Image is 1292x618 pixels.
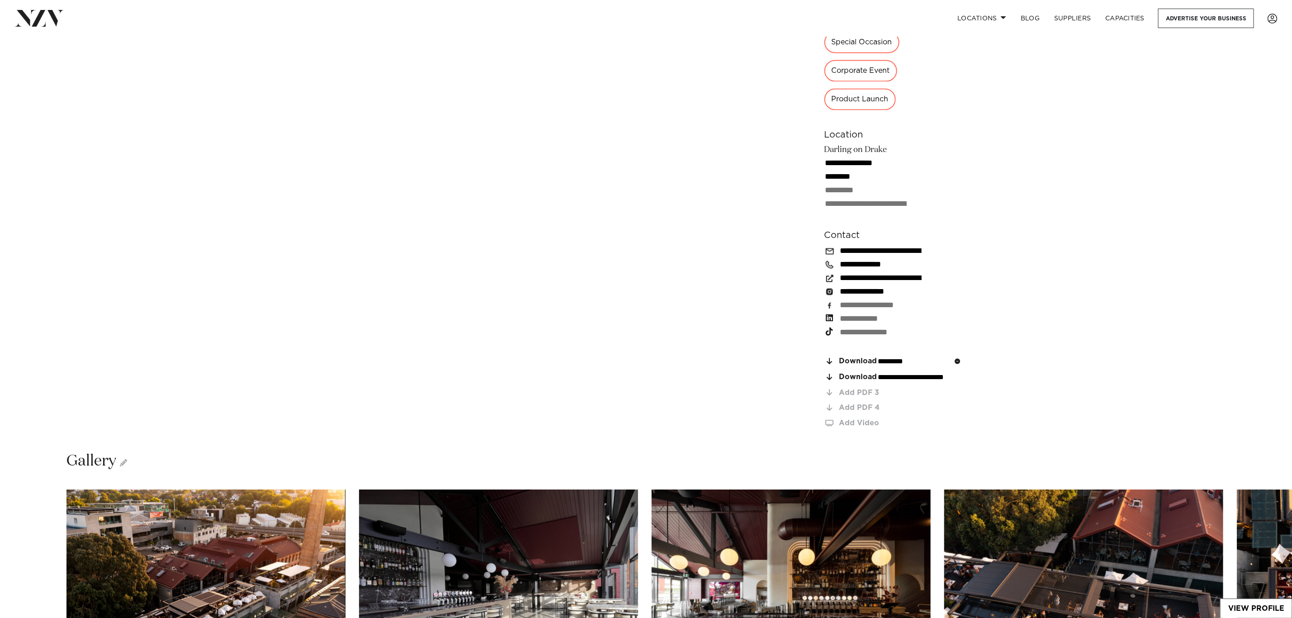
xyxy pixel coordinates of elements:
[824,419,972,427] a: Add Video
[66,451,127,471] h2: Gallery
[824,128,972,142] h6: Location
[950,9,1013,28] a: Locations
[1047,9,1098,28] a: SUPPLIERS
[824,31,899,53] div: Special Occasion
[14,10,64,26] img: nzv-logo.png
[824,88,896,110] div: Product Launch
[824,389,972,397] a: Add PDF 3
[824,143,972,210] div: Darling on Drake
[1098,9,1152,28] a: Capacities
[824,228,972,242] h6: Contact
[839,389,972,397] div: Add PDF 3
[839,357,877,365] span: Download
[1221,599,1292,618] a: View Profile
[824,60,897,81] div: Corporate Event
[824,404,972,412] a: Add PDF 4
[1013,9,1047,28] a: BLOG
[1158,9,1254,28] a: Advertise your business
[839,373,877,381] span: Download
[839,404,972,412] div: Add PDF 4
